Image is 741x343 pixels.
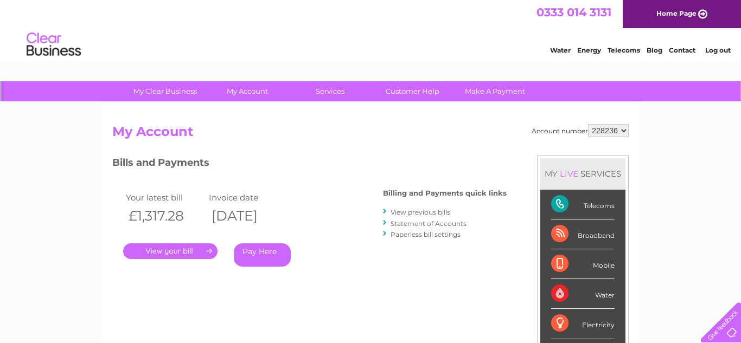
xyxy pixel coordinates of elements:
a: Telecoms [608,46,640,54]
div: LIVE [558,169,580,179]
div: Water [551,279,615,309]
a: 0333 014 3131 [536,5,611,19]
a: Contact [669,46,695,54]
a: Blog [647,46,662,54]
div: Clear Business is a trading name of Verastar Limited (registered in [GEOGRAPHIC_DATA] No. 3667643... [115,6,628,53]
a: Energy [577,46,601,54]
h3: Bills and Payments [112,155,507,174]
td: Your latest bill [123,190,206,205]
a: . [123,243,218,259]
a: Customer Help [368,81,457,101]
a: Log out [705,46,731,54]
h4: Billing and Payments quick links [383,189,507,197]
a: Paperless bill settings [391,230,461,238]
a: My Account [203,81,292,101]
a: View previous bills [391,208,450,216]
th: [DATE] [206,205,289,227]
a: Pay Here [234,243,291,267]
div: Telecoms [551,190,615,219]
div: Mobile [551,249,615,279]
a: Statement of Accounts [391,219,467,228]
div: Broadband [551,219,615,249]
td: Invoice date [206,190,289,205]
div: Electricity [551,309,615,339]
a: Water [550,46,571,54]
a: Services [285,81,375,101]
a: Make A Payment [450,81,540,101]
a: My Clear Business [120,81,210,101]
div: MY SERVICES [540,158,625,189]
div: Account number [532,124,629,137]
img: logo.png [26,28,81,61]
th: £1,317.28 [123,205,206,227]
h2: My Account [112,124,629,145]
